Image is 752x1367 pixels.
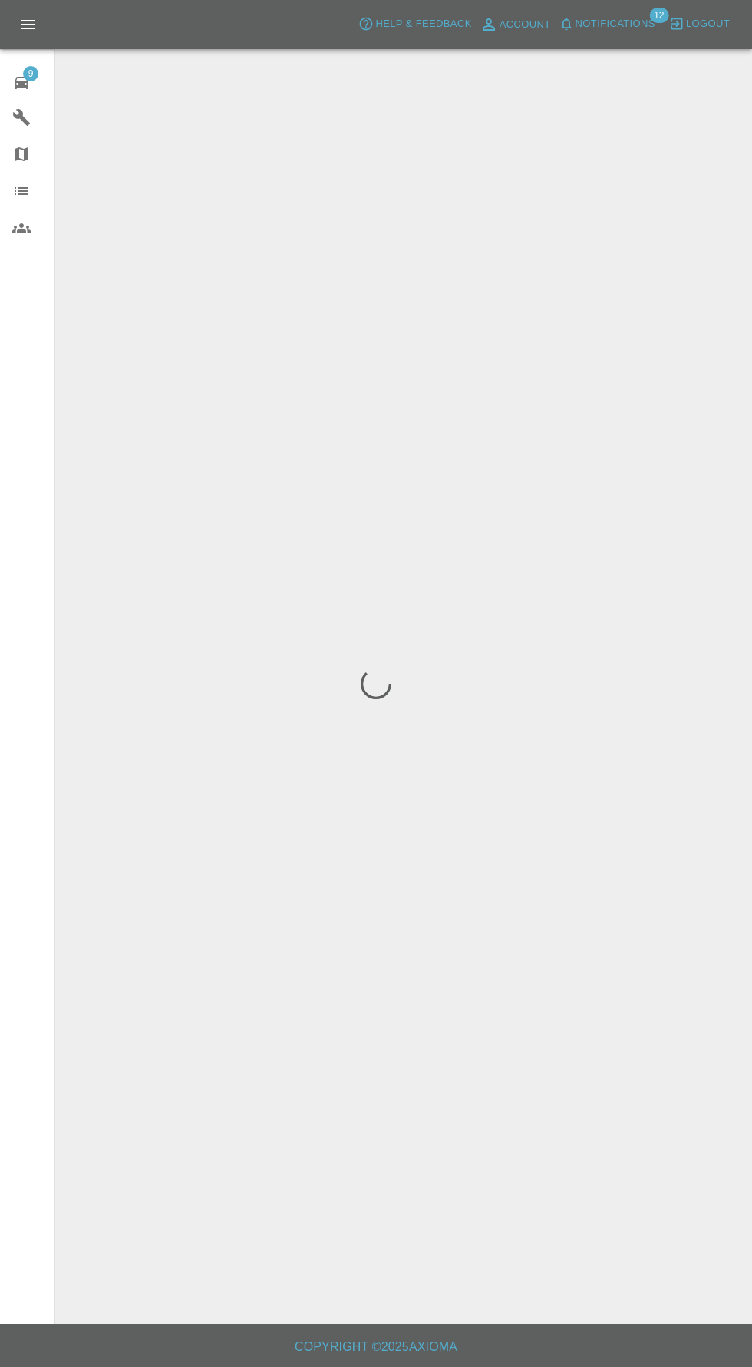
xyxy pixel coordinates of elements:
span: Help & Feedback [375,15,471,33]
span: Account [500,16,551,34]
button: Logout [665,12,734,36]
h6: Copyright © 2025 Axioma [12,1336,740,1358]
button: Open drawer [9,6,46,43]
button: Notifications [555,12,659,36]
span: Notifications [576,15,655,33]
span: 12 [649,8,668,23]
span: Logout [686,15,730,33]
button: Help & Feedback [355,12,475,36]
span: 9 [23,66,38,81]
a: Account [476,12,555,37]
